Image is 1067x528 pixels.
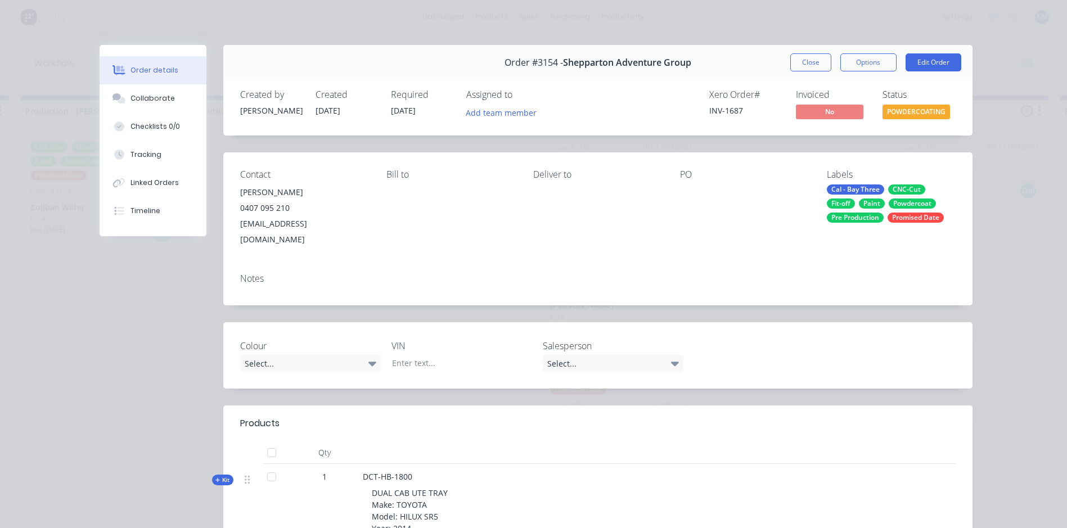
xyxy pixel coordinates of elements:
div: Collaborate [130,93,175,103]
button: Timeline [100,197,206,225]
span: Order #3154 - [505,57,563,68]
button: Linked Orders [100,169,206,197]
label: Salesperson [543,339,683,353]
span: No [796,105,863,119]
div: [EMAIL_ADDRESS][DOMAIN_NAME] [240,216,369,247]
div: Created [316,89,377,100]
div: Order details [130,65,178,75]
button: Close [790,53,831,71]
button: Edit Order [906,53,961,71]
div: [PERSON_NAME] [240,105,302,116]
div: CNC-Cut [888,184,925,195]
span: [DATE] [316,105,340,116]
div: Fit-off [827,198,855,209]
div: Invoiced [796,89,869,100]
div: Checklists 0/0 [130,121,180,132]
div: Promised Date [888,213,944,223]
div: Paint [859,198,885,209]
span: 1 [322,471,327,482]
div: Linked Orders [130,178,179,188]
div: Timeline [130,206,160,216]
div: Assigned to [466,89,579,100]
button: Add team member [466,105,543,120]
div: Qty [291,441,358,464]
div: [PERSON_NAME] [240,184,369,200]
button: POWDERCOATING [883,105,950,121]
div: Select... [240,355,381,372]
span: Shepparton Adventure Group [563,57,691,68]
button: Collaborate [100,84,206,112]
div: Pre Production [827,213,884,223]
div: [PERSON_NAME]0407 095 210[EMAIL_ADDRESS][DOMAIN_NAME] [240,184,369,247]
span: POWDERCOATING [883,105,950,119]
div: Kit [212,475,233,485]
span: [DATE] [391,105,416,116]
div: Notes [240,273,956,284]
div: Bill to [386,169,515,180]
div: Select... [543,355,683,372]
div: Deliver to [533,169,662,180]
span: DCT-HB-1800 [363,471,412,482]
button: Checklists 0/0 [100,112,206,141]
div: Xero Order # [709,89,782,100]
div: Created by [240,89,302,100]
button: Tracking [100,141,206,169]
span: Kit [215,476,230,484]
div: Powdercoat [889,198,936,209]
button: Order details [100,56,206,84]
label: VIN [391,339,532,353]
div: 0407 095 210 [240,200,369,216]
div: Required [391,89,453,100]
div: Status [883,89,956,100]
label: Colour [240,339,381,353]
div: Tracking [130,150,161,160]
div: INV-1687 [709,105,782,116]
div: Contact [240,169,369,180]
div: PO [680,169,809,180]
div: Products [240,417,280,430]
div: Cal - Bay Three [827,184,884,195]
button: Add team member [460,105,542,120]
button: Options [840,53,897,71]
div: Labels [827,169,956,180]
